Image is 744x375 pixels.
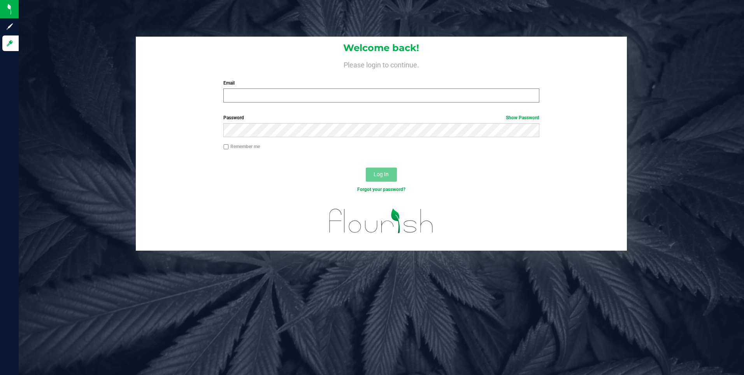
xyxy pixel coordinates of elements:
inline-svg: Sign up [6,23,14,30]
a: Show Password [506,115,539,120]
label: Email [223,80,539,87]
input: Remember me [223,144,229,150]
span: Log In [374,171,389,177]
h1: Welcome back! [136,43,627,53]
h4: Please login to continue. [136,59,627,69]
a: Forgot your password? [357,187,405,192]
img: flourish_logo.svg [320,201,443,241]
inline-svg: Log in [6,39,14,47]
label: Remember me [223,143,260,150]
button: Log In [366,168,397,182]
span: Password [223,115,244,120]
